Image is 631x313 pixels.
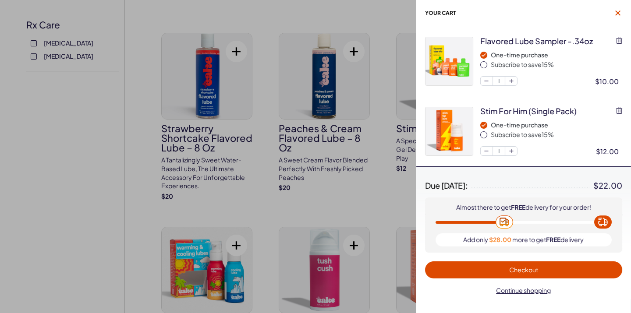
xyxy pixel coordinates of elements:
span: $28.00 [489,236,512,244]
img: LubesandmoreArtboard2.jpg [425,37,473,85]
div: Almost there to get delivery for your order! [456,204,591,211]
div: $12.00 [596,147,622,156]
div: $10.00 [595,77,622,86]
div: $22.00 [593,181,622,190]
div: flavored lube sampler -.34oz [480,35,593,46]
span: Checkout [509,266,538,274]
span: FREE [546,236,561,243]
div: Subscribe to save 15 % [491,60,622,69]
img: LubesandmoreArtboard28.jpg [425,107,473,155]
button: Continue shopping [425,282,622,299]
span: 1 [493,147,505,155]
div: Add only more to get delivery [436,233,612,246]
span: 1 [493,77,505,85]
span: Continue shopping [496,286,551,294]
div: One-time purchase [491,121,622,130]
button: Checkout [425,261,622,278]
span: FREE [511,203,525,211]
div: One-time purchase [491,51,622,60]
div: Subscribe to save 15 % [491,130,622,139]
span: Due [DATE]: [425,181,468,190]
div: stim for him (single pack) [480,106,577,116]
